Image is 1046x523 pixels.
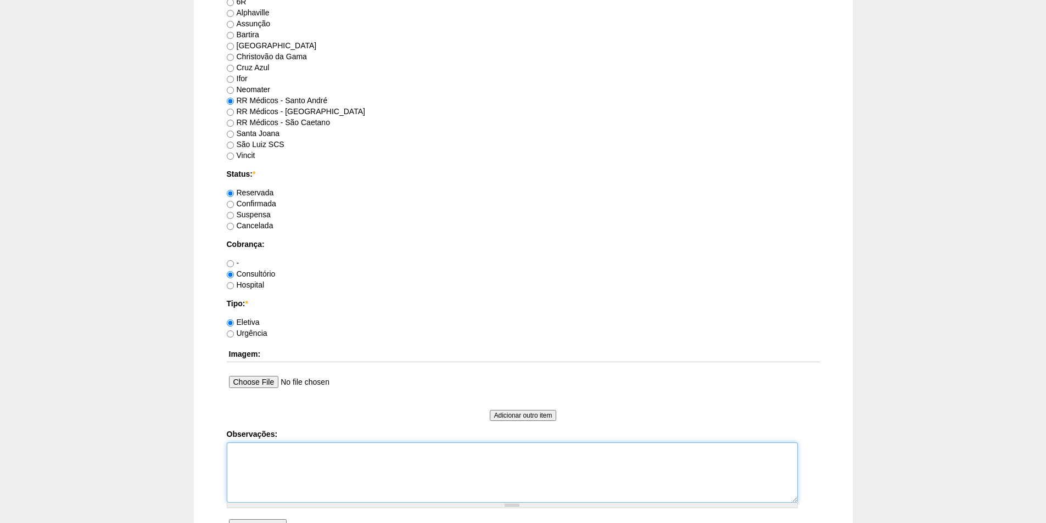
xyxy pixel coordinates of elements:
label: Cruz Azul [227,63,270,72]
label: Assunção [227,19,270,28]
label: Reservada [227,188,274,197]
input: Santa Joana [227,131,234,138]
input: RR Médicos - São Caetano [227,120,234,127]
label: São Luiz SCS [227,140,284,149]
input: Neomater [227,87,234,94]
input: [GEOGRAPHIC_DATA] [227,43,234,50]
label: Tipo: [227,298,820,309]
input: Christovão da Gama [227,54,234,61]
label: Urgência [227,329,267,338]
label: Confirmada [227,199,276,208]
span: Este campo é obrigatório. [245,299,248,308]
input: Hospital [227,282,234,289]
th: Imagem: [227,346,820,362]
label: Cancelada [227,221,273,230]
label: Suspensa [227,210,271,219]
input: Cruz Azul [227,65,234,72]
label: Santa Joana [227,129,280,138]
label: Consultório [227,269,276,278]
input: RR Médicos - Santo André [227,98,234,105]
input: Cancelada [227,223,234,230]
label: Hospital [227,280,265,289]
label: RR Médicos - Santo André [227,96,328,105]
label: - [227,258,239,267]
label: Ifor [227,74,248,83]
label: Alphaville [227,8,270,17]
input: Consultório [227,271,234,278]
label: Eletiva [227,318,260,327]
input: Alphaville [227,10,234,17]
input: Confirmada [227,201,234,208]
label: Vincit [227,151,255,160]
label: Status: [227,168,820,179]
label: RR Médicos - [GEOGRAPHIC_DATA] [227,107,365,116]
input: Vincit [227,153,234,160]
input: Ifor [227,76,234,83]
input: São Luiz SCS [227,142,234,149]
input: RR Médicos - [GEOGRAPHIC_DATA] [227,109,234,116]
input: Assunção [227,21,234,28]
label: Cobrança: [227,239,820,250]
input: Adicionar outro item [490,410,557,421]
label: Bartira [227,30,259,39]
label: [GEOGRAPHIC_DATA] [227,41,317,50]
input: Eletiva [227,319,234,327]
input: Suspensa [227,212,234,219]
input: Reservada [227,190,234,197]
span: Este campo é obrigatório. [253,170,255,178]
input: Urgência [227,330,234,338]
label: Christovão da Gama [227,52,307,61]
label: Observações: [227,429,820,440]
label: RR Médicos - São Caetano [227,118,330,127]
input: - [227,260,234,267]
label: Neomater [227,85,270,94]
input: Bartira [227,32,234,39]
